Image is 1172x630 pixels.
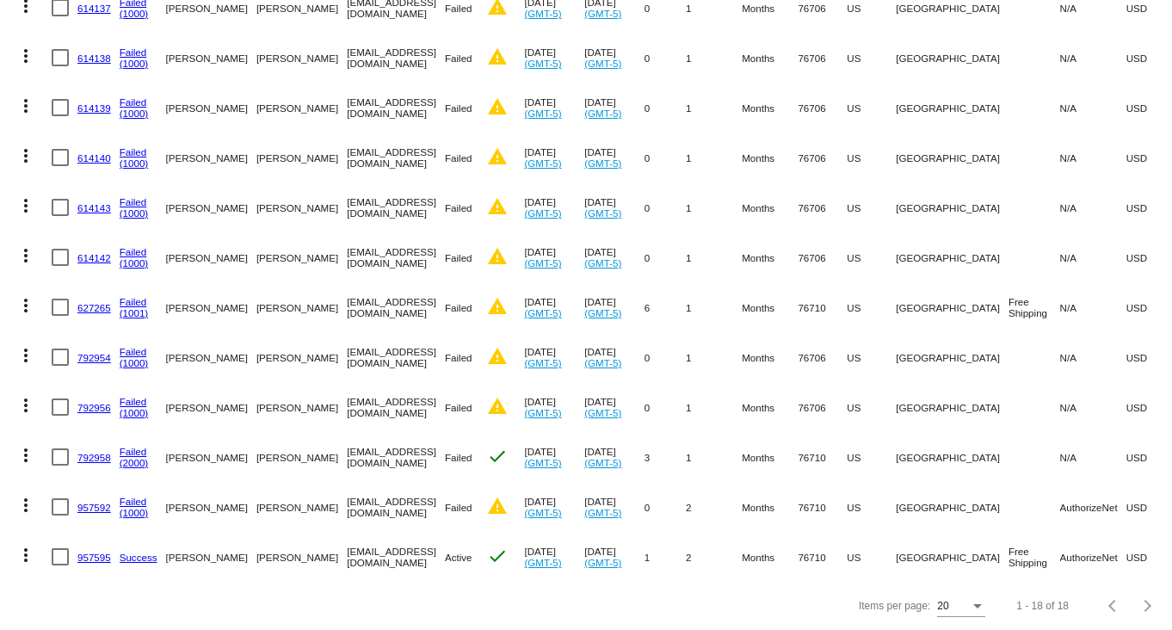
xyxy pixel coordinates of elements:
[742,282,798,332] mat-cell: Months
[120,396,147,407] a: Failed
[798,432,847,482] mat-cell: 76710
[487,96,508,117] mat-icon: warning
[1009,282,1060,332] mat-cell: Free Shipping
[524,257,561,269] a: (GMT-5)
[120,146,147,157] a: Failed
[847,33,896,83] mat-cell: US
[645,33,686,83] mat-cell: 0
[1060,182,1126,232] mat-cell: N/A
[798,232,847,282] mat-cell: 76706
[487,396,508,417] mat-icon: warning
[584,207,621,219] a: (GMT-5)
[487,346,508,367] mat-icon: warning
[645,432,686,482] mat-cell: 3
[256,182,347,232] mat-cell: [PERSON_NAME]
[166,182,256,232] mat-cell: [PERSON_NAME]
[1060,33,1126,83] mat-cell: N/A
[645,182,686,232] mat-cell: 0
[645,232,686,282] mat-cell: 0
[1096,589,1131,623] button: Previous page
[584,182,645,232] mat-cell: [DATE]
[120,246,147,257] a: Failed
[77,352,111,363] a: 792954
[645,332,686,382] mat-cell: 0
[77,3,111,14] a: 614137
[256,332,347,382] mat-cell: [PERSON_NAME]
[487,546,508,566] mat-icon: check
[686,182,742,232] mat-cell: 1
[896,482,1009,532] mat-cell: [GEOGRAPHIC_DATA]
[120,296,147,307] a: Failed
[937,601,985,613] mat-select: Items per page:
[445,502,472,513] span: Failed
[445,402,472,413] span: Failed
[686,83,742,133] mat-cell: 1
[77,302,111,313] a: 627265
[524,482,584,532] mat-cell: [DATE]
[937,600,948,612] span: 20
[166,33,256,83] mat-cell: [PERSON_NAME]
[166,482,256,532] mat-cell: [PERSON_NAME]
[686,382,742,432] mat-cell: 1
[524,432,584,482] mat-cell: [DATE]
[584,307,621,318] a: (GMT-5)
[120,496,147,507] a: Failed
[686,133,742,182] mat-cell: 1
[847,232,896,282] mat-cell: US
[524,457,561,468] a: (GMT-5)
[524,382,584,432] mat-cell: [DATE]
[1016,600,1069,612] div: 1 - 18 of 18
[645,532,686,582] mat-cell: 1
[896,83,1009,133] mat-cell: [GEOGRAPHIC_DATA]
[798,282,847,332] mat-cell: 76710
[645,382,686,432] mat-cell: 0
[742,133,798,182] mat-cell: Months
[77,502,111,513] a: 957592
[524,33,584,83] mat-cell: [DATE]
[347,232,445,282] mat-cell: [EMAIL_ADDRESS][DOMAIN_NAME]
[584,8,621,19] a: (GMT-5)
[487,46,508,67] mat-icon: warning
[847,482,896,532] mat-cell: US
[645,482,686,532] mat-cell: 0
[120,96,147,108] a: Failed
[896,332,1009,382] mat-cell: [GEOGRAPHIC_DATA]
[15,295,36,316] mat-icon: more_vert
[686,532,742,582] mat-cell: 2
[77,402,111,413] a: 792956
[686,33,742,83] mat-cell: 1
[1060,482,1126,532] mat-cell: AuthorizeNet
[120,8,149,19] a: (1000)
[847,382,896,432] mat-cell: US
[120,407,149,418] a: (1000)
[645,282,686,332] mat-cell: 6
[584,108,621,119] a: (GMT-5)
[742,432,798,482] mat-cell: Months
[347,382,445,432] mat-cell: [EMAIL_ADDRESS][DOMAIN_NAME]
[445,102,472,114] span: Failed
[487,146,508,167] mat-icon: warning
[120,552,157,563] a: Success
[742,33,798,83] mat-cell: Months
[487,246,508,267] mat-icon: warning
[166,332,256,382] mat-cell: [PERSON_NAME]
[445,52,472,64] span: Failed
[686,432,742,482] mat-cell: 1
[256,83,347,133] mat-cell: [PERSON_NAME]
[584,382,645,432] mat-cell: [DATE]
[166,432,256,482] mat-cell: [PERSON_NAME]
[256,482,347,532] mat-cell: [PERSON_NAME]
[847,432,896,482] mat-cell: US
[742,482,798,532] mat-cell: Months
[347,482,445,532] mat-cell: [EMAIL_ADDRESS][DOMAIN_NAME]
[847,133,896,182] mat-cell: US
[15,445,36,466] mat-icon: more_vert
[645,83,686,133] mat-cell: 0
[77,52,111,64] a: 614138
[347,182,445,232] mat-cell: [EMAIL_ADDRESS][DOMAIN_NAME]
[347,282,445,332] mat-cell: [EMAIL_ADDRESS][DOMAIN_NAME]
[15,245,36,266] mat-icon: more_vert
[686,232,742,282] mat-cell: 1
[524,307,561,318] a: (GMT-5)
[524,357,561,368] a: (GMT-5)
